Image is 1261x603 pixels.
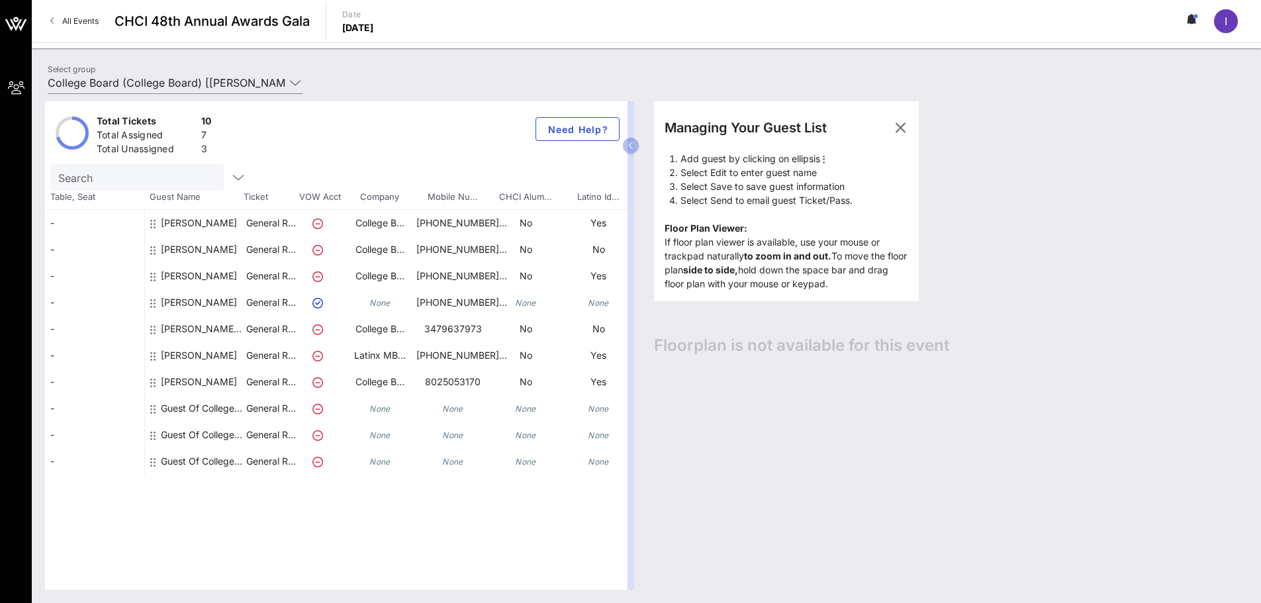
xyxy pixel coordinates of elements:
div: Elena Davis [161,236,237,273]
p: [PHONE_NUMBER]… [416,289,489,316]
div: - [45,369,144,395]
span: Need Help? [547,124,608,135]
div: - [45,263,144,289]
div: If floor plan viewer is available, use your mouse or trackpad naturally To move the floor plan ho... [654,101,919,301]
div: Alexandra Galka [161,210,237,247]
span: CHCI Alum… [489,191,561,204]
li: Select Save to save guest information [680,179,908,193]
p: No [489,263,562,289]
span: Floorplan is not available for this event [654,336,949,355]
div: Jamila M Shabazz Brathwaite [161,316,244,353]
p: No [489,210,562,236]
i: None [588,457,609,467]
span: Table, Seat [45,191,144,204]
div: - [45,289,144,316]
button: Need Help? [536,117,620,141]
i: None [442,430,463,440]
p: College B… [344,263,416,289]
p: No [489,236,562,263]
div: 3 [201,142,212,159]
li: Add guest by clicking on ellipsis [680,152,908,165]
div: Francina Victoria [161,263,237,300]
p: College B… [344,369,416,395]
div: - [45,395,144,422]
div: Richard Velazquez [161,342,237,379]
li: Select Edit to enter guest name [680,165,908,179]
p: Yes [562,210,635,236]
p: College B… [344,316,416,342]
div: - [45,316,144,342]
p: 3479637973 [416,316,489,342]
strong: side to side, [683,264,738,275]
p: Yes [562,263,635,289]
div: I [1214,9,1238,33]
i: None [369,298,391,308]
p: General R… [244,342,297,369]
div: Total Unassigned [97,142,196,159]
div: Ismael Ayala [161,289,237,326]
span: Latino Id… [561,191,634,204]
p: No [489,369,562,395]
i: None [515,430,536,440]
div: Total Tickets [97,115,196,131]
p: General R… [244,210,297,236]
p: Yes [562,342,635,369]
p: General R… [244,422,297,448]
p: Date [342,8,374,21]
p: 8025053170 [416,369,489,395]
p: General R… [244,289,297,316]
span: Guest Name [144,191,244,204]
span: Mobile Nu… [416,191,489,204]
p: College B… [344,210,416,236]
p: [PHONE_NUMBER]… [416,236,489,263]
span: CHCI 48th Annual Awards Gala [115,11,310,31]
i: None [369,457,391,467]
p: General R… [244,395,297,422]
i: None [515,457,536,467]
i: None [369,404,391,414]
label: Select group [48,64,95,74]
div: Guest Of College Board [161,395,244,422]
div: Total Assigned [97,128,196,145]
span: Company [343,191,416,204]
strong: to zoom in and out. [744,250,831,261]
div: - [45,448,144,475]
p: No [489,316,562,342]
i: None [515,404,536,414]
div: Valerie Pereyra [161,369,237,406]
i: None [588,430,609,440]
p: General R… [244,236,297,263]
i: None [369,430,391,440]
i: None [588,298,609,308]
span: Ticket [244,191,297,204]
p: [PHONE_NUMBER]… [416,210,489,236]
div: Managing Your Guest List [665,118,827,138]
span: I [1225,15,1227,28]
p: No [562,236,635,263]
p: Yes [562,369,635,395]
p: No [489,342,562,369]
p: General R… [244,369,297,395]
span: VOW Acct [297,191,343,204]
div: - [45,342,144,369]
i: None [442,457,463,467]
p: General R… [244,316,297,342]
div: Guest Of College Board [161,422,244,448]
p: College B… [344,236,416,263]
div: Guest Of College Board [161,448,244,475]
p: Latinx MB… [344,342,416,369]
p: General R… [244,263,297,289]
span: All Events [62,16,99,26]
b: Floor Plan Viewer: [665,222,747,234]
i: None [515,298,536,308]
div: - [45,422,144,448]
div: - [45,210,144,236]
i: None [442,404,463,414]
div: 10 [201,115,212,131]
p: No [562,316,635,342]
a: All Events [42,11,107,32]
li: Select Send to email guest Ticket/Pass. [680,193,908,207]
p: [PHONE_NUMBER]… [416,263,489,289]
p: General R… [244,448,297,475]
i: None [588,404,609,414]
